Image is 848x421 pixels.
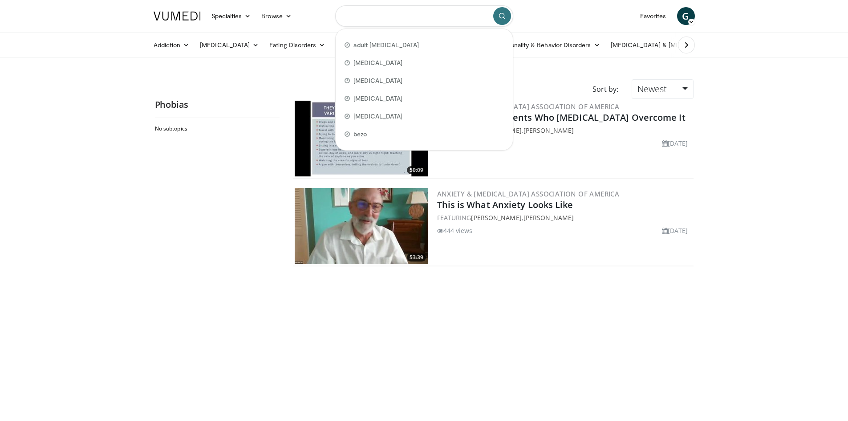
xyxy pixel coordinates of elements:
a: [MEDICAL_DATA] [195,36,264,54]
a: Favorites [635,7,672,25]
a: [MEDICAL_DATA] [330,36,400,54]
a: [PERSON_NAME] [523,213,574,222]
span: [MEDICAL_DATA] [353,112,403,121]
a: Eating Disorders [264,36,330,54]
a: Anxiety & [MEDICAL_DATA] Association of America [437,189,620,198]
span: Newest [637,83,667,95]
a: [MEDICAL_DATA] & [MEDICAL_DATA] [605,36,733,54]
span: [MEDICAL_DATA] [353,76,403,85]
a: [PERSON_NAME] [523,126,574,135]
a: This is What Anxiety Looks Like [437,199,573,211]
span: 53:39 [407,253,426,262]
h2: Phobias [155,99,280,110]
li: [DATE] [662,139,688,148]
a: 50:09 [295,101,428,176]
a: Anxiety & [MEDICAL_DATA] Association of America [437,102,620,111]
li: [DATE] [662,226,688,235]
a: Browse [256,7,297,25]
img: VuMedi Logo [154,12,201,20]
span: adult [MEDICAL_DATA] [353,41,419,49]
span: 50:09 [407,166,426,174]
div: FEATURING , [437,126,692,135]
a: [PERSON_NAME] [471,213,521,222]
a: G [677,7,695,25]
span: [MEDICAL_DATA] [353,58,403,67]
a: Newest [632,79,693,99]
a: Personality & Behavior Disorders [492,36,605,54]
a: 53:39 [295,188,428,264]
img: 5f579446-be9a-499c-b6bf-1d421abf5415.300x170_q85_crop-smart_upscale.jpg [295,188,428,264]
a: Helping Your Patients Who [MEDICAL_DATA] Overcome It [437,111,686,123]
div: Sort by: [586,79,625,99]
img: 5cd4d81d-6814-4aee-a520-795bfbaf094d.300x170_q85_crop-smart_upscale.jpg [295,101,428,176]
span: [MEDICAL_DATA] [353,94,403,103]
a: Addiction [148,36,195,54]
span: bezo [353,130,367,139]
a: Specialties [206,7,256,25]
input: Search topics, interventions [335,5,513,27]
h2: No subtopics [155,125,277,132]
div: FEATURING , [437,213,692,222]
li: 444 views [437,226,473,235]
